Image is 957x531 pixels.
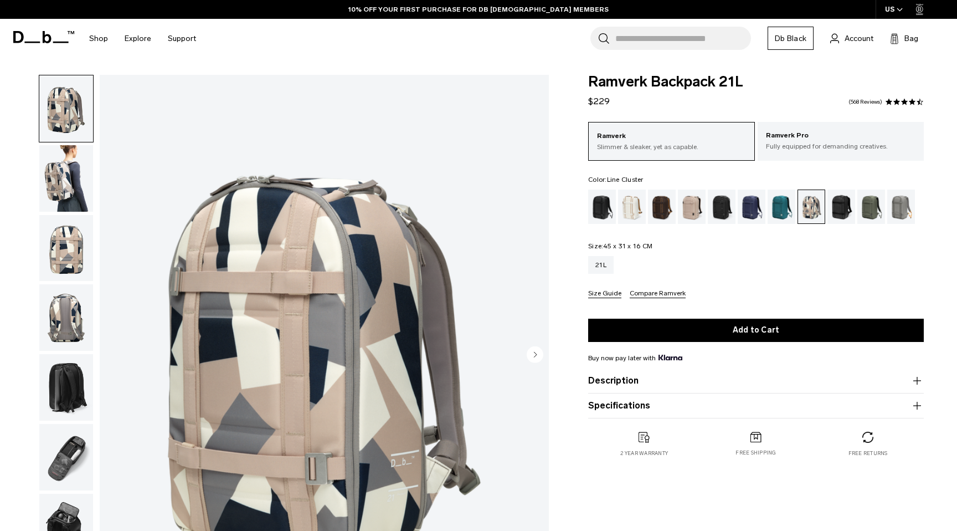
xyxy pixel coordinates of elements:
button: Bag [890,32,918,45]
legend: Size: [588,243,652,249]
span: Account [845,33,873,44]
p: Free shipping [735,449,776,457]
a: Moss Green [857,190,885,224]
a: Account [830,32,873,45]
button: Size Guide [588,290,621,298]
a: Sand Grey [887,190,915,224]
a: Black Out [588,190,616,224]
legend: Color: [588,176,644,183]
button: Ramverk Backpack 21L Line Cluster [39,215,94,282]
a: Espresso [648,190,676,224]
span: $229 [588,96,610,106]
a: Oatmilk [618,190,646,224]
button: Ramverk Backpack 21L Line Cluster [39,423,94,491]
a: Midnight Teal [768,190,795,224]
span: Buy now pay later with [588,353,682,363]
a: Reflective Black [827,190,855,224]
img: Ramverk Backpack 21L Line Cluster [39,75,93,142]
img: {"height" => 20, "alt" => "Klarna"} [658,355,682,360]
img: Ramverk Backpack 21L Line Cluster [39,424,93,491]
span: Ramverk Backpack 21L [588,75,924,89]
a: Explore [125,19,151,58]
button: Ramverk Backpack 21L Line Cluster [39,145,94,212]
p: Fully equipped for demanding creatives. [766,141,915,151]
p: Free returns [848,450,888,457]
p: 2 year warranty [620,450,668,457]
button: Specifications [588,399,924,412]
a: 10% OFF YOUR FIRST PURCHASE FOR DB [DEMOGRAPHIC_DATA] MEMBERS [348,4,609,14]
button: Ramverk Backpack 21L Line Cluster [39,75,94,142]
img: Ramverk Backpack 21L Line Cluster [39,354,93,421]
img: Ramverk Backpack 21L Line Cluster [39,145,93,212]
a: Line Cluster [797,190,825,224]
nav: Main Navigation [81,19,204,58]
a: 21L [588,256,614,274]
a: Db Black [768,27,814,50]
button: Compare Ramverk [630,290,686,298]
a: 568 reviews [848,99,882,105]
button: Ramverk Backpack 21L Line Cluster [39,284,94,351]
p: Slimmer & sleaker, yet as capable. [597,142,745,152]
img: Ramverk Backpack 21L Line Cluster [39,284,93,351]
button: Add to Cart [588,319,924,342]
p: Ramverk Pro [766,130,915,141]
a: Shop [89,19,108,58]
a: Fogbow Beige [678,190,706,224]
a: Ramverk Pro Fully equipped for demanding creatives. [758,122,924,160]
a: Blue Hour [738,190,765,224]
img: Ramverk Backpack 21L Line Cluster [39,215,93,282]
button: Next slide [527,346,543,365]
button: Ramverk Backpack 21L Line Cluster [39,354,94,421]
button: Description [588,374,924,387]
span: 45 x 31 x 16 CM [603,242,652,250]
span: Bag [904,33,918,44]
a: Charcoal Grey [708,190,735,224]
span: Line Cluster [607,176,644,183]
p: Ramverk [597,131,745,142]
a: Support [168,19,196,58]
